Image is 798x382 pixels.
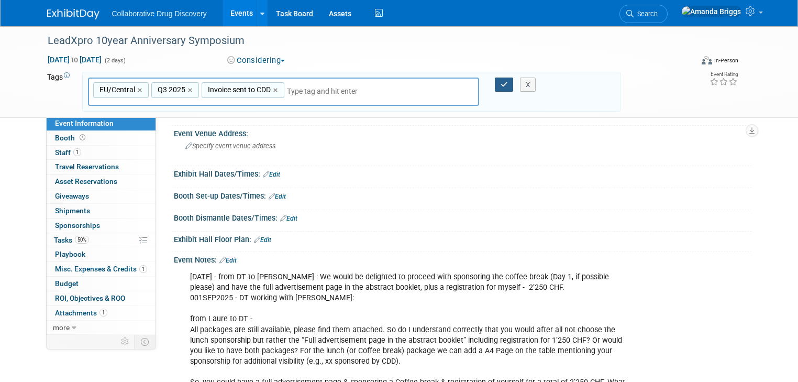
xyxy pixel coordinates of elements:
span: Search [634,10,658,18]
span: Misc. Expenses & Credits [55,265,147,273]
a: Giveaways [47,189,156,203]
a: Travel Reservations [47,160,156,174]
a: Tasks50% [47,233,156,247]
a: Asset Reservations [47,174,156,189]
span: Attachments [55,309,107,317]
a: Edit [219,257,237,264]
span: more [53,323,70,332]
span: 1 [99,309,107,316]
input: Type tag and hit enter [287,86,434,96]
div: LeadXpro 10year Anniversary Symposium [44,31,680,50]
button: X [520,78,536,92]
span: Tasks [54,236,89,244]
div: Exhibit Hall Dates/Times: [174,166,751,180]
a: Edit [280,215,297,222]
span: Shipments [55,206,90,215]
span: 1 [139,265,147,273]
span: ROI, Objectives & ROO [55,294,125,302]
span: EU/Central [97,84,135,95]
a: Misc. Expenses & Credits1 [47,262,156,276]
td: Personalize Event Tab Strip [116,335,135,348]
td: Tags [47,72,73,112]
a: Booth [47,131,156,145]
span: Giveaways [55,192,89,200]
span: Staff [55,148,81,157]
div: Exhibit Hall Floor Plan: [174,232,751,245]
span: Playbook [55,250,85,258]
a: ROI, Objectives & ROO [47,291,156,305]
a: × [138,84,145,96]
a: Event Information [47,116,156,130]
div: Event Venue Address: [174,126,751,139]
a: Edit [263,171,280,178]
a: Search [619,5,668,23]
a: more [47,321,156,335]
span: 50% [75,236,89,244]
div: Booth Set-up Dates/Times: [174,188,751,202]
a: × [273,84,280,96]
span: Booth [55,134,87,142]
div: Event Notes: [174,252,751,266]
div: Event Rating [710,72,738,77]
img: ExhibitDay [47,9,99,19]
a: Playbook [47,247,156,261]
a: Attachments1 [47,306,156,320]
span: Sponsorships [55,221,100,230]
img: Format-Inperson.png [702,56,712,64]
span: to [70,56,80,64]
div: Booth Dismantle Dates/Times: [174,210,751,224]
span: (2 days) [104,57,126,64]
img: Amanda Briggs [681,6,741,17]
span: Q3 2025 [156,84,185,95]
span: Asset Reservations [55,177,117,185]
span: Budget [55,279,79,288]
span: Specify event venue address [185,142,275,150]
a: × [188,84,195,96]
a: Edit [269,193,286,200]
div: Event Format [636,54,738,70]
span: [DATE] [DATE] [47,55,102,64]
button: Considering [224,55,289,66]
a: Budget [47,277,156,291]
span: Invoice sent to CDD [206,84,271,95]
span: Booth not reserved yet [77,134,87,141]
span: Event Information [55,119,114,127]
div: In-Person [714,57,738,64]
a: Shipments [47,204,156,218]
span: 1 [73,148,81,156]
span: Travel Reservations [55,162,119,171]
td: Toggle Event Tabs [134,335,156,348]
span: Collaborative Drug Discovery [112,9,207,18]
a: Sponsorships [47,219,156,233]
a: Edit [254,236,271,244]
a: Staff1 [47,146,156,160]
